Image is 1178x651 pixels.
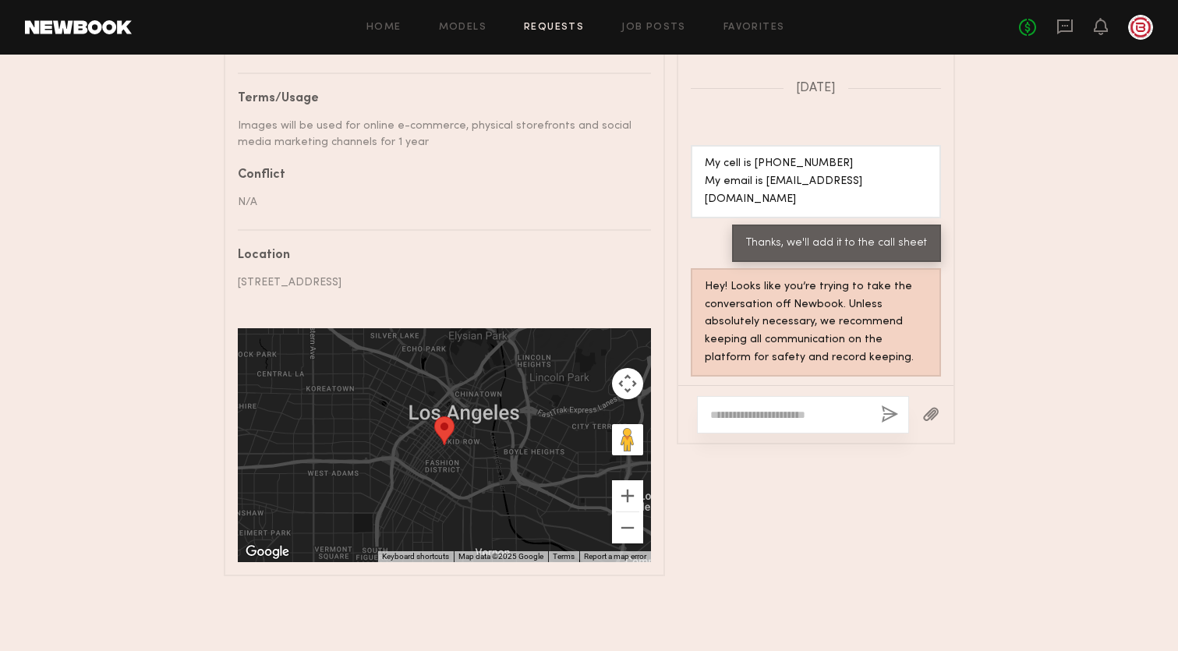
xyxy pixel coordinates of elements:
span: Map data ©2025 Google [458,552,543,561]
img: Google [242,542,293,562]
button: Drag Pegman onto the map to open Street View [612,424,643,455]
span: [DATE] [796,82,836,95]
div: My cell is [PHONE_NUMBER] My email is [EMAIL_ADDRESS][DOMAIN_NAME] [705,155,927,209]
div: Hey! Looks like you’re trying to take the conversation off Newbook. Unless absolutely necessary, ... [705,278,927,368]
div: N/A [238,194,639,211]
a: Terms [553,552,575,561]
a: Job Posts [621,23,686,33]
div: Thanks, we'll add it to the call sheet [746,235,927,253]
button: Zoom out [612,512,643,543]
div: Conflict [238,169,639,182]
a: Requests [524,23,584,33]
div: Location [238,249,639,262]
button: Keyboard shortcuts [382,551,449,562]
a: Favorites [723,23,785,33]
div: Terms/Usage [238,93,639,105]
a: Models [439,23,486,33]
a: Open this area in Google Maps (opens a new window) [242,542,293,562]
a: Report a map error [584,552,646,561]
button: Zoom in [612,480,643,511]
a: Home [366,23,402,33]
div: [STREET_ADDRESS] [238,274,639,291]
div: Images will be used for online e-commerce, physical storefronts and social media marketing channe... [238,118,639,150]
button: Map camera controls [612,368,643,399]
